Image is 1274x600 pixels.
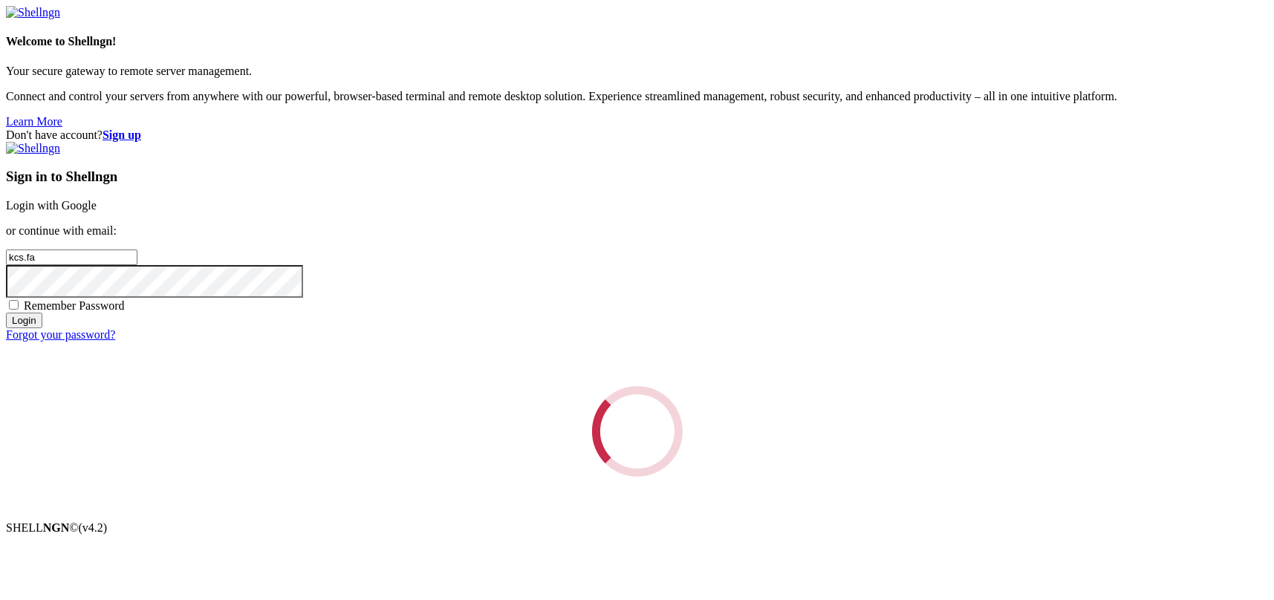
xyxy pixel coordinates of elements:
[6,128,1268,142] div: Don't have account?
[6,199,97,212] a: Login with Google
[6,35,1268,48] h4: Welcome to Shellngn!
[43,521,70,534] b: NGN
[9,300,19,310] input: Remember Password
[6,65,1268,78] p: Your secure gateway to remote server management.
[6,169,1268,185] h3: Sign in to Shellngn
[24,299,125,312] span: Remember Password
[6,6,60,19] img: Shellngn
[6,90,1268,103] p: Connect and control your servers from anywhere with our powerful, browser-based terminal and remo...
[6,142,60,155] img: Shellngn
[6,115,62,128] a: Learn More
[592,386,683,477] div: Loading...
[6,313,42,328] input: Login
[6,521,107,534] span: SHELL ©
[6,328,115,341] a: Forgot your password?
[79,521,108,534] span: 4.2.0
[6,224,1268,238] p: or continue with email:
[6,250,137,265] input: Email address
[103,128,141,141] a: Sign up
